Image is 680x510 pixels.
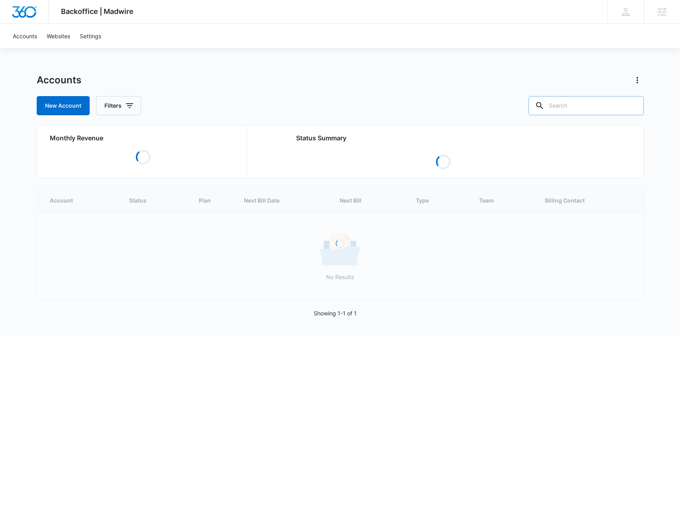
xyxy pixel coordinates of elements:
span: Backoffice | Madwire [61,7,134,16]
h2: Status Summary [296,133,591,143]
a: Settings [75,24,106,48]
h2: Monthly Revenue [50,133,237,143]
button: Filters [96,96,141,115]
a: Websites [42,24,75,48]
button: Actions [631,74,644,87]
h1: Accounts [37,74,81,86]
p: Showing 1-1 of 1 [314,309,357,317]
a: Accounts [8,24,42,48]
input: Search [529,96,644,115]
a: New Account [37,96,90,115]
